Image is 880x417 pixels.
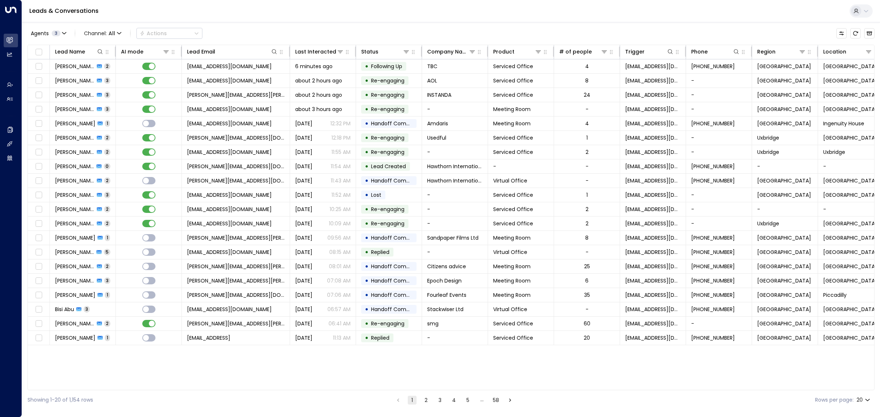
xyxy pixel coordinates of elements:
div: Lead Email [187,47,278,56]
span: Liverpool [757,248,811,256]
span: Trigger [371,106,404,113]
span: Hawthorn International ltd [427,163,483,170]
span: Uxbridge [757,148,779,156]
span: Meeting Room [493,277,531,284]
button: Channel:All [81,28,124,38]
p: 07:08 AM [327,277,351,284]
div: 2 [586,206,588,213]
span: 1 [105,235,110,241]
span: 3 [104,277,110,284]
span: about 2 hours ago [295,91,342,99]
span: Uxbridge [757,134,779,141]
div: Product [493,47,514,56]
span: kylefrasernz@outlook.com [187,191,272,199]
span: Trigger [371,91,404,99]
span: noreply@notifications.hubspot.com [625,63,681,70]
span: Yesterday [295,177,312,184]
button: Archived Leads [864,28,874,38]
span: Yesterday [295,277,312,284]
span: Derek Hill [55,91,95,99]
span: saurabhvalsangkar@gmail.com [187,148,272,156]
span: Serviced Office [493,148,533,156]
span: noreply@notifications.hubspot.com [625,277,681,284]
div: 4 [585,63,589,70]
span: Toggle select row [34,162,43,171]
div: - [586,177,588,184]
span: 2 [104,220,110,226]
div: 35 [584,291,590,299]
span: Yesterday [295,134,312,141]
span: Annabel Aldridge [55,234,95,241]
div: # of people [559,47,608,56]
div: Region [757,47,775,56]
span: Bristol [823,277,877,284]
div: • [365,217,368,230]
span: lucyhclarke87@aol.co.uk [187,77,272,84]
button: Go to page 58 [491,396,500,405]
div: 24 [584,91,590,99]
span: Sandpaper Films Ltd [427,234,478,241]
p: 08:01 AM [329,263,351,270]
span: Tom Lovelace [55,163,94,170]
p: 11:55 AM [331,148,351,156]
span: TBC [427,63,437,70]
span: Yesterday [295,234,312,241]
div: • [365,246,368,258]
span: Serviced Office [493,63,533,70]
div: Location [823,47,872,56]
span: Meeting Room [493,234,531,241]
span: noreply@notifications.hubspot.com [625,91,681,99]
span: Meeting Room [493,120,531,127]
div: 6 [585,277,588,284]
div: 8 [585,234,588,241]
td: - [422,188,488,202]
span: +447984523158 [691,234,735,241]
span: +447762484540 [691,120,735,127]
span: Piccadilly [823,291,847,299]
span: Hawthorn International ltd [427,177,483,184]
span: liveleads@commversion.com [625,234,681,241]
td: - [752,159,818,173]
p: 10:09 AM [329,220,351,227]
button: Go to page 5 [463,396,472,405]
span: Following Up [371,63,402,70]
td: - [686,317,752,331]
td: - [422,202,488,216]
div: • [365,74,368,87]
label: Rows per page: [815,396,854,404]
div: Lead Name [55,47,85,56]
span: Balloon Street [823,77,877,84]
span: Serviced Office [493,206,533,213]
div: • [365,132,368,144]
div: Status [361,47,410,56]
div: Product [493,47,542,56]
span: +447584339922 [691,248,735,256]
div: • [365,260,368,273]
span: 2 [104,177,110,184]
span: Trigger [371,134,404,141]
button: page 1 [408,396,417,405]
span: 2 [104,263,110,269]
span: London [757,63,811,70]
span: Toggle select row [34,119,43,128]
span: Agents [31,31,49,36]
div: Phone [691,47,708,56]
span: Bristol [757,277,811,284]
div: Trigger [625,47,674,56]
td: - [422,102,488,116]
span: 3 [104,192,110,198]
div: • [365,60,368,73]
div: Last Interacted [295,47,344,56]
span: about 3 hours ago [295,106,342,113]
span: Lime Street [823,177,877,184]
div: • [365,203,368,215]
span: Birmingham [757,263,811,270]
div: Last Interacted [295,47,336,56]
span: Syed Shah [55,134,95,141]
p: 11:52 AM [331,191,351,199]
span: Holborn Gate [823,234,877,241]
span: +447932574514 [691,63,735,70]
div: 8 [585,77,588,84]
span: Handoff Completed [371,277,423,284]
span: Yesterday [295,163,312,170]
